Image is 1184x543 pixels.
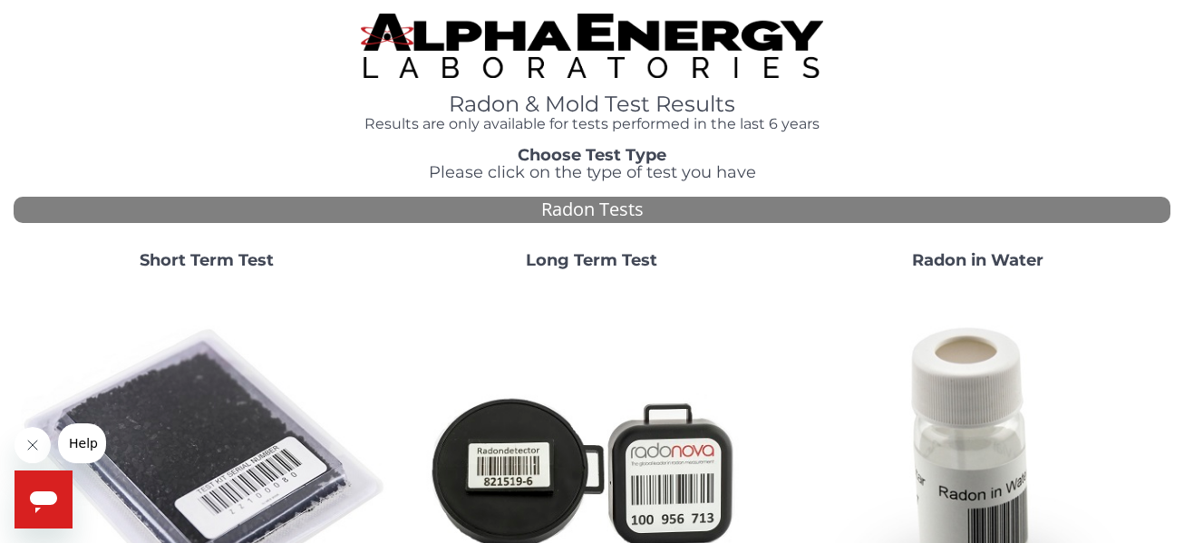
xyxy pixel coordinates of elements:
img: TightCrop.jpg [361,14,823,78]
strong: Choose Test Type [518,145,666,165]
iframe: Close message [15,427,51,463]
strong: Radon in Water [912,250,1043,270]
strong: Short Term Test [140,250,274,270]
iframe: Button to launch messaging window [15,470,73,528]
span: Please click on the type of test you have [429,162,756,182]
h4: Results are only available for tests performed in the last 6 years [361,116,823,132]
iframe: Message from company [58,423,106,463]
div: Radon Tests [14,197,1170,223]
h1: Radon & Mold Test Results [361,92,823,116]
strong: Long Term Test [526,250,657,270]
